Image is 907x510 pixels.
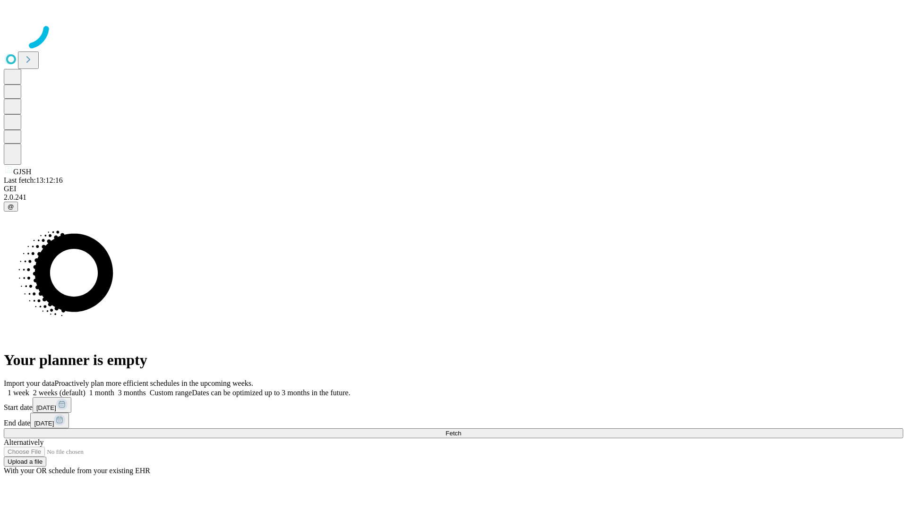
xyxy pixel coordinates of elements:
[4,397,903,413] div: Start date
[4,438,43,446] span: Alternatively
[4,176,63,184] span: Last fetch: 13:12:16
[8,203,14,210] span: @
[34,420,54,427] span: [DATE]
[4,428,903,438] button: Fetch
[13,168,31,176] span: GJSH
[4,351,903,369] h1: Your planner is empty
[33,397,71,413] button: [DATE]
[4,467,150,475] span: With your OR schedule from your existing EHR
[33,389,86,397] span: 2 weeks (default)
[4,379,55,387] span: Import your data
[4,413,903,428] div: End date
[118,389,146,397] span: 3 months
[445,430,461,437] span: Fetch
[4,457,46,467] button: Upload a file
[192,389,350,397] span: Dates can be optimized up to 3 months in the future.
[55,379,253,387] span: Proactively plan more efficient schedules in the upcoming weeks.
[4,185,903,193] div: GEI
[30,413,69,428] button: [DATE]
[150,389,192,397] span: Custom range
[8,389,29,397] span: 1 week
[89,389,114,397] span: 1 month
[36,404,56,411] span: [DATE]
[4,202,18,212] button: @
[4,193,903,202] div: 2.0.241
